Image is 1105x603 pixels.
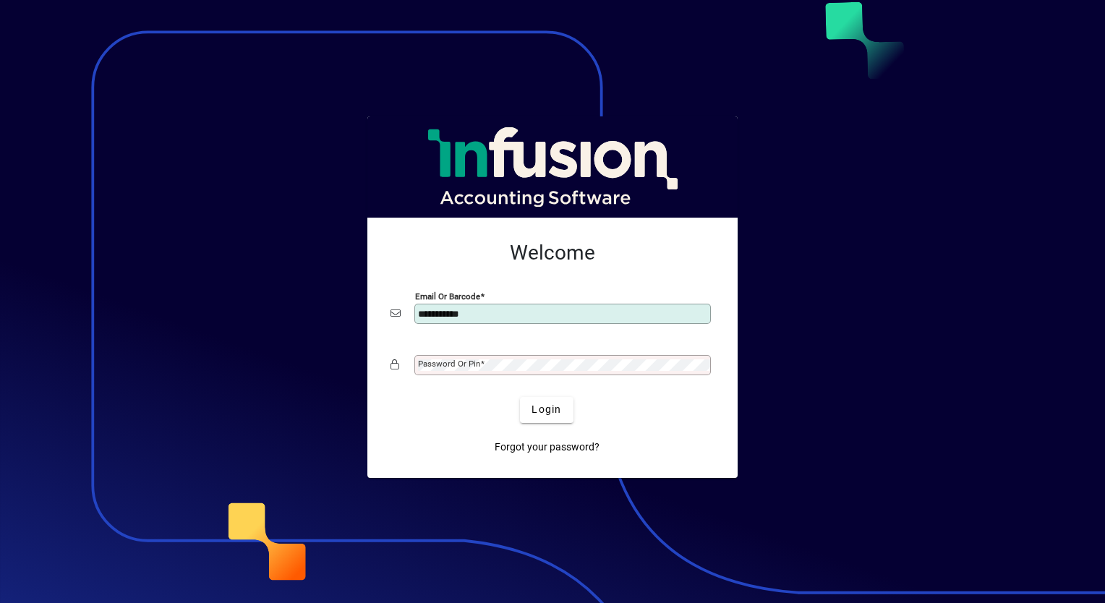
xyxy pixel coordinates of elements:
[391,241,714,265] h2: Welcome
[415,291,480,301] mat-label: Email or Barcode
[495,440,600,455] span: Forgot your password?
[520,397,573,423] button: Login
[489,435,605,461] a: Forgot your password?
[418,359,480,369] mat-label: Password or Pin
[532,402,561,417] span: Login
